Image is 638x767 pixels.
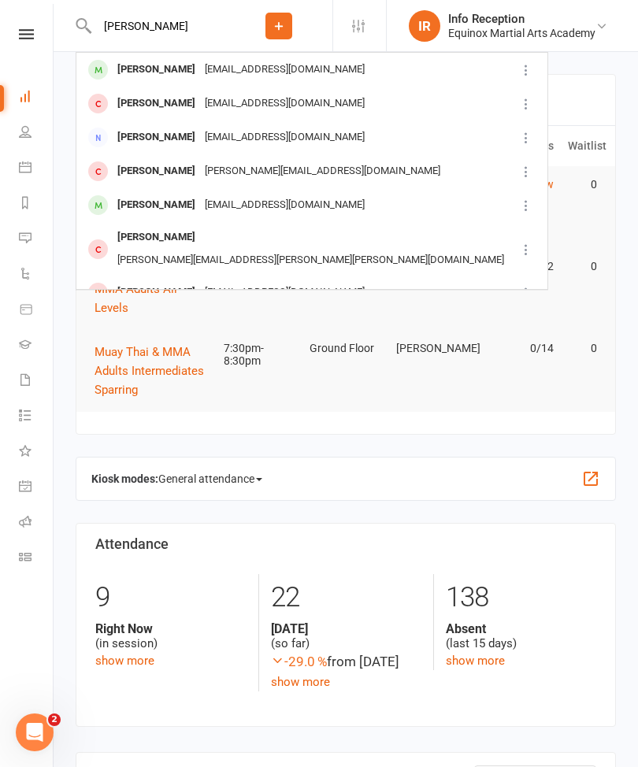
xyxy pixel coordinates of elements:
[91,472,158,485] strong: Kiosk modes:
[200,92,369,115] div: [EMAIL_ADDRESS][DOMAIN_NAME]
[113,249,509,272] div: [PERSON_NAME][EMAIL_ADDRESS][PERSON_NAME][PERSON_NAME][DOMAIN_NAME]
[271,675,330,689] a: show more
[113,194,200,217] div: [PERSON_NAME]
[446,621,596,651] div: (last 15 days)
[389,330,475,367] td: [PERSON_NAME]
[19,116,54,151] a: People
[16,713,54,751] iframe: Intercom live chat
[95,654,154,668] a: show more
[561,248,604,285] td: 0
[446,621,596,636] strong: Absent
[561,166,604,203] td: 0
[561,126,604,166] th: Waitlist
[48,713,61,726] span: 2
[19,293,54,328] a: Product Sales
[95,621,247,651] div: (in session)
[200,194,369,217] div: [EMAIL_ADDRESS][DOMAIN_NAME]
[19,187,54,222] a: Reports
[95,345,204,397] span: Muay Thai & MMA Adults Intermediates Sparring
[271,621,421,651] div: (so far)
[95,574,247,621] div: 9
[200,160,445,183] div: [PERSON_NAME][EMAIL_ADDRESS][DOMAIN_NAME]
[113,126,200,149] div: [PERSON_NAME]
[19,435,54,470] a: What's New
[271,621,421,636] strong: [DATE]
[448,26,595,40] div: Equinox Martial Arts Academy
[271,654,327,669] span: -29.0 %
[92,15,225,37] input: Search...
[302,330,388,367] td: Ground Floor
[561,330,604,367] td: 0
[113,160,200,183] div: [PERSON_NAME]
[95,621,247,636] strong: Right Now
[448,12,595,26] div: Info Reception
[19,80,54,116] a: Dashboard
[95,536,596,552] h3: Attendance
[475,330,561,367] td: 0/14
[200,281,369,304] div: [EMAIL_ADDRESS][DOMAIN_NAME]
[19,506,54,541] a: Roll call kiosk mode
[200,58,369,81] div: [EMAIL_ADDRESS][DOMAIN_NAME]
[271,651,421,673] div: from [DATE]
[200,126,369,149] div: [EMAIL_ADDRESS][DOMAIN_NAME]
[271,574,421,621] div: 22
[19,151,54,187] a: Calendar
[19,541,54,576] a: Class kiosk mode
[158,466,262,491] span: General attendance
[446,574,596,621] div: 138
[113,226,200,249] div: [PERSON_NAME]
[217,330,302,380] td: 7:30pm-8:30pm
[95,343,210,399] button: Muay Thai & MMA Adults Intermediates Sparring
[446,654,505,668] a: show more
[409,10,440,42] div: IR
[113,92,200,115] div: [PERSON_NAME]
[113,281,200,304] div: [PERSON_NAME]
[113,58,200,81] div: [PERSON_NAME]
[19,470,54,506] a: General attendance kiosk mode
